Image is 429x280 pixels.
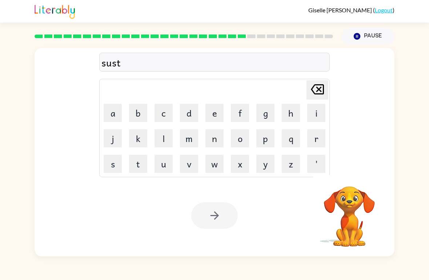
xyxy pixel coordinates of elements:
[155,155,173,173] button: u
[129,155,147,173] button: t
[282,155,300,173] button: z
[307,104,325,122] button: i
[308,7,373,13] span: Giselle [PERSON_NAME]
[308,7,394,13] div: ( )
[256,129,274,147] button: p
[231,129,249,147] button: o
[104,104,122,122] button: a
[282,104,300,122] button: h
[180,129,198,147] button: m
[231,155,249,173] button: x
[307,155,325,173] button: '
[205,104,224,122] button: e
[231,104,249,122] button: f
[313,175,386,248] video: Your browser must support playing .mp4 files to use Literably. Please try using another browser.
[282,129,300,147] button: q
[375,7,393,13] a: Logout
[129,129,147,147] button: k
[342,28,394,45] button: Pause
[104,129,122,147] button: j
[205,129,224,147] button: n
[129,104,147,122] button: b
[104,155,122,173] button: s
[155,104,173,122] button: c
[155,129,173,147] button: l
[256,104,274,122] button: g
[180,104,198,122] button: d
[205,155,224,173] button: w
[307,129,325,147] button: r
[101,55,328,70] div: sust
[256,155,274,173] button: y
[180,155,198,173] button: v
[35,3,75,19] img: Literably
